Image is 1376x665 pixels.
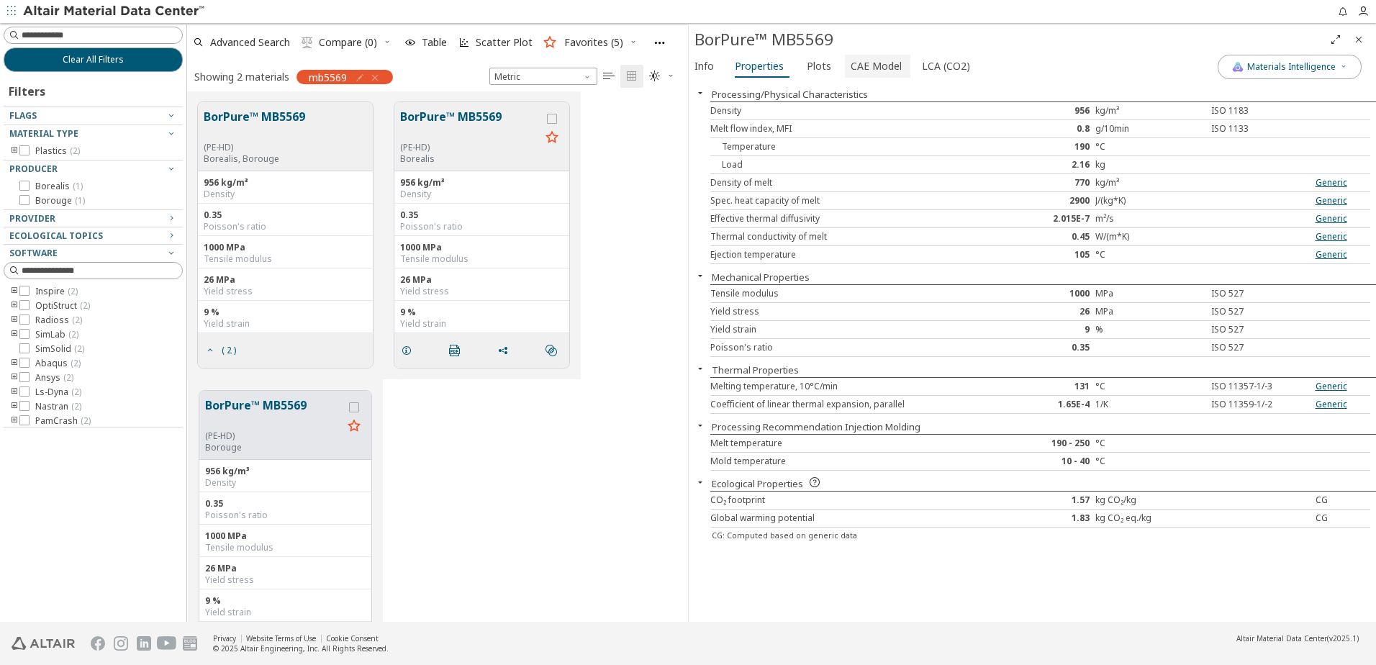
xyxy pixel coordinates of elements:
[35,415,91,427] span: PamCrash
[710,306,985,317] div: Yield stress
[710,177,985,189] div: Density of melt
[922,55,970,78] span: LCA (CO2)
[9,145,19,157] i: toogle group
[710,438,985,449] div: Melt temperature
[23,4,207,19] img: Altair Material Data Center
[807,55,831,78] span: Plots
[1316,230,1347,243] a: Generic
[400,209,563,221] div: 0.35
[985,381,1095,392] div: 131
[9,109,37,122] span: Flags
[12,637,75,650] img: Altair Engineering
[1205,324,1316,335] div: ISO 527
[9,401,19,412] i: toogle group
[710,249,985,261] div: Ejection temperature
[1095,399,1205,410] div: 1/K
[35,300,90,312] span: OptiStruct
[985,512,1095,524] div: 1.83
[204,318,367,330] div: Yield strain
[400,177,563,189] div: 956 kg/m³
[213,633,236,643] a: Privacy
[1316,494,1370,506] div: CG
[597,65,620,88] button: Table View
[1316,380,1347,392] a: Generic
[712,477,803,490] button: Ecological Properties
[1095,456,1205,467] div: °C
[205,542,366,553] div: Tensile modulus
[4,125,183,142] button: Material Type
[694,28,1324,51] div: BorPure™ MB5569
[326,633,379,643] a: Cookie Consent
[710,512,985,524] div: Global warming potential
[1095,512,1205,524] div: kg CO₂ eq./kg
[1095,123,1205,135] div: g/10min
[71,357,81,369] span: ( 2 )
[1205,381,1316,392] div: ISO 11357-1/-3
[1095,231,1205,243] div: W/(m*K)
[204,142,305,153] div: (PE-HD)
[205,607,366,618] div: Yield strain
[1095,177,1205,189] div: kg/m³
[710,105,985,117] div: Density
[205,510,366,521] div: Poisson's ratio
[198,336,243,365] button: ( 2 )
[620,65,643,88] button: Tile View
[689,270,712,281] button: Close
[1316,398,1347,410] a: Generic
[80,299,90,312] span: ( 2 )
[985,213,1095,225] div: 2.015E-7
[400,253,563,265] div: Tensile modulus
[74,343,84,355] span: ( 2 )
[9,372,19,384] i: toogle group
[205,430,343,442] div: (PE-HD)
[400,189,563,200] div: Density
[246,633,316,643] a: Website Terms of Use
[4,107,183,125] button: Flags
[1095,213,1205,225] div: m²/s
[9,358,19,369] i: toogle group
[70,145,80,157] span: ( 2 )
[400,221,563,232] div: Poisson's ratio
[4,72,53,107] div: Filters
[449,345,461,356] i: 
[712,527,1376,547] p: CG: Computed based on generic data
[205,397,343,430] button: BorPure™ MB5569
[985,288,1095,299] div: 1000
[1095,438,1205,449] div: °C
[187,91,688,622] div: grid
[1347,28,1370,51] button: Close
[851,55,902,78] span: CAE Model
[204,189,367,200] div: Density
[205,498,366,510] div: 0.35
[985,231,1095,243] div: 0.45
[985,159,1095,171] div: 2.16
[35,358,81,369] span: Abaqus
[985,456,1095,467] div: 10 - 40
[35,181,83,192] span: Borealis
[204,108,305,142] button: BorPure™ MB5569
[1205,342,1316,353] div: ISO 527
[1095,324,1205,335] div: %
[1095,288,1205,299] div: MPa
[710,494,985,506] div: CO₂ footprint
[1316,194,1347,207] a: Generic
[1316,176,1347,189] a: Generic
[689,476,712,488] button: Close
[72,314,82,326] span: ( 2 )
[4,160,183,178] button: Producer
[1236,633,1327,643] span: Altair Material Data Center
[1316,512,1370,524] div: CG
[400,318,563,330] div: Yield strain
[1095,195,1205,207] div: J/(kg*K)
[400,142,540,153] div: (PE-HD)
[1316,212,1347,225] a: Generic
[712,363,799,376] button: Thermal Properties
[710,158,743,171] span: Load
[985,399,1095,410] div: 1.65E-4
[9,329,19,340] i: toogle group
[73,180,83,192] span: ( 1 )
[9,247,58,259] span: Software
[710,381,985,392] div: Melting temperature, 10°C/min
[4,245,183,262] button: Software
[400,286,563,297] div: Yield stress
